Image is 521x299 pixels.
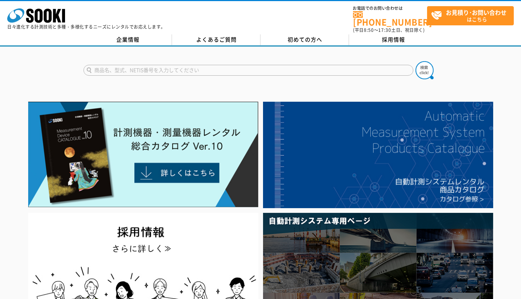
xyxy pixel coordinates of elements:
[415,61,434,79] img: btn_search.png
[378,27,391,33] span: 17:30
[263,102,493,208] img: 自動計測システムカタログ
[172,34,260,45] a: よくあるご質問
[83,34,172,45] a: 企業情報
[427,6,514,25] a: お見積り･お問い合わせはこちら
[349,34,438,45] a: 採用情報
[353,6,427,10] span: お電話でのお問い合わせは
[260,34,349,45] a: 初めての方へ
[83,65,413,76] input: 商品名、型式、NETIS番号を入力してください
[28,102,258,207] img: Catalog Ver10
[431,7,513,25] span: はこちら
[364,27,374,33] span: 8:50
[288,35,322,43] span: 初めての方へ
[353,27,425,33] span: (平日 ～ 土日、祝日除く)
[7,25,165,29] p: 日々進化する計測技術と多種・多様化するニーズにレンタルでお応えします。
[353,11,427,26] a: [PHONE_NUMBER]
[446,8,507,17] strong: お見積り･お問い合わせ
